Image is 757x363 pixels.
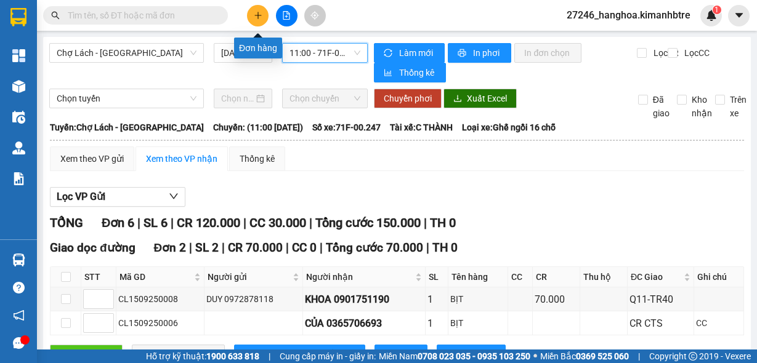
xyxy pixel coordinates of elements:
[12,172,25,185] img: solution-icon
[450,292,506,306] div: BỊT
[243,215,246,230] span: |
[221,92,254,105] input: Chọn ngày
[222,241,225,255] span: |
[458,49,468,58] span: printer
[305,292,423,307] div: KHOA 0901751190
[453,94,462,104] span: download
[12,80,25,93] img: warehouse-icon
[12,49,25,62] img: dashboard-icon
[631,270,681,284] span: ĐC Giao
[289,44,361,62] span: 11:00 - 71F-00.247
[310,11,319,20] span: aim
[57,189,105,204] span: Lọc VP Gửi
[154,241,187,255] span: Đơn 2
[146,349,259,363] span: Hỗ trợ kỹ thuật:
[462,121,556,134] span: Loại xe: Ghế ngồi 16 chỗ
[221,46,254,60] input: 15/09/2025
[234,38,282,58] div: Đơn hàng
[399,46,435,60] span: Làm mới
[171,215,174,230] span: |
[269,349,270,363] span: |
[689,352,697,361] span: copyright
[374,63,446,82] button: bar-chartThống kê
[247,5,269,26] button: plus
[427,316,446,331] div: 1
[638,349,640,363] span: |
[50,122,204,132] b: Tuyến: Chợ Lách - [GEOGRAPHIC_DATA]
[60,152,124,166] div: Xem theo VP gửi
[102,215,134,230] span: Đơn 6
[649,46,681,60] span: Lọc CR
[177,215,240,230] span: CR 120.000
[116,311,204,335] td: CL1509250006
[450,316,506,330] div: BỊT
[696,316,742,330] div: CC
[213,121,303,134] span: Chuyến: (11:00 [DATE])
[309,215,312,230] span: |
[116,287,204,311] td: CL1509250008
[13,282,25,293] span: question-circle
[384,49,394,58] span: sync
[467,92,507,105] span: Xuất Excel
[10,8,26,26] img: logo-vxr
[12,142,25,154] img: warehouse-icon
[679,46,711,60] span: Lọc CC
[430,215,456,230] span: TH 0
[535,292,578,307] div: 70.000
[169,191,179,201] span: down
[312,121,381,134] span: Số xe: 71F-00.247
[208,270,290,284] span: Người gửi
[432,241,458,255] span: TH 0
[706,10,717,21] img: icon-new-feature
[648,93,674,120] span: Đã giao
[249,215,306,230] span: CC 30.000
[306,270,413,284] span: Người nhận
[734,10,745,21] span: caret-down
[286,241,289,255] span: |
[629,292,692,307] div: Q11-TR40
[725,93,751,120] span: Trên xe
[508,267,533,287] th: CC
[189,241,192,255] span: |
[687,93,717,120] span: Kho nhận
[118,316,202,330] div: CL1509250006
[398,348,418,361] span: In DS
[443,89,517,108] button: downloadXuất Excel
[576,351,629,361] strong: 0369 525 060
[448,267,508,287] th: Tên hàng
[57,89,196,108] span: Chọn tuyến
[460,348,496,361] span: In biên lai
[326,241,423,255] span: Tổng cước 70.000
[399,66,436,79] span: Thống kê
[424,215,427,230] span: |
[13,309,25,321] span: notification
[50,241,136,255] span: Giao dọc đường
[144,215,168,230] span: SL 6
[289,89,361,108] span: Chọn chuyến
[629,316,692,331] div: CR CTS
[473,46,501,60] span: In phơi
[206,351,259,361] strong: 1900 633 818
[384,68,394,78] span: bar-chart
[427,292,446,307] div: 1
[320,241,323,255] span: |
[292,241,317,255] span: CC 0
[228,241,283,255] span: CR 70.000
[533,267,580,287] th: CR
[146,152,217,166] div: Xem theo VP nhận
[50,187,185,207] button: Lọc VP Gửi
[426,241,429,255] span: |
[240,152,275,166] div: Thống kê
[51,11,60,20] span: search
[374,89,442,108] button: Chuyển phơi
[714,6,719,14] span: 1
[12,111,25,124] img: warehouse-icon
[379,349,530,363] span: Miền Nam
[206,292,301,306] div: DUY 0972878118
[374,43,445,63] button: syncLàm mới
[13,337,25,349] span: message
[694,267,744,287] th: Ghi chú
[81,267,116,287] th: STT
[276,5,298,26] button: file-add
[12,253,25,266] img: warehouse-icon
